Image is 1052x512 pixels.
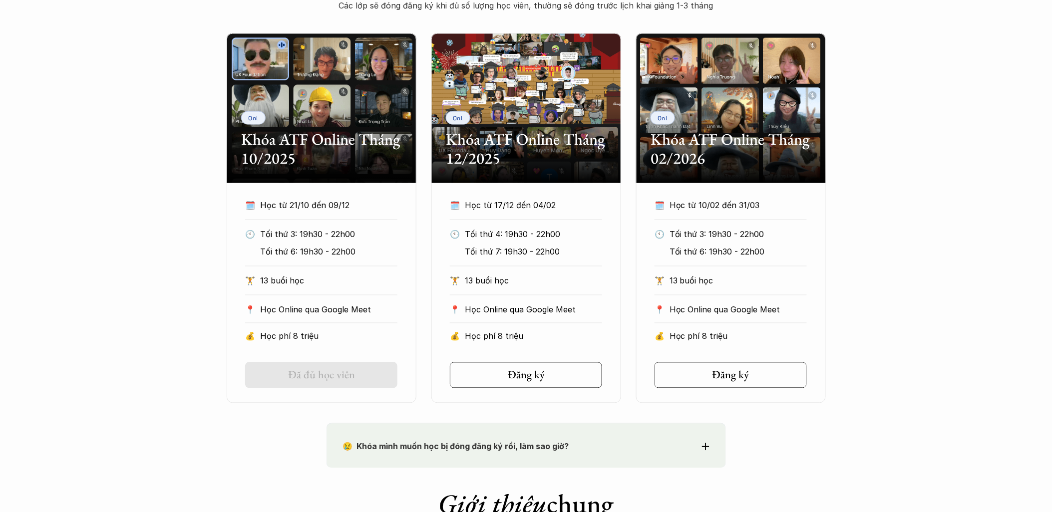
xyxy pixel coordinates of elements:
p: 💰 [245,329,255,344]
h5: Đăng ký [508,369,545,382]
h2: Khóa ATF Online Tháng 12/2025 [446,130,606,168]
p: 🏋️ [450,273,460,288]
p: Onl [453,114,463,121]
p: 🏋️ [655,273,665,288]
p: 🕙 [450,227,460,242]
h2: Khóa ATF Online Tháng 02/2026 [651,130,811,168]
p: 🗓️ [245,198,255,213]
p: 📍 [450,305,460,315]
p: Tối thứ 3: 19h30 - 22h00 [670,227,807,242]
h2: Khóa ATF Online Tháng 10/2025 [242,130,401,168]
strong: 😢 Khóa mình muốn học bị đóng đăng ký rồi, làm sao giờ? [343,442,569,452]
p: 🕙 [245,227,255,242]
p: 📍 [245,305,255,315]
p: Học Online qua Google Meet [670,302,807,317]
p: 💰 [655,329,665,344]
h5: Đăng ký [712,369,749,382]
p: Tối thứ 3: 19h30 - 22h00 [260,227,397,242]
p: Học từ 10/02 đến 31/03 [670,198,788,213]
p: Tối thứ 6: 19h30 - 22h00 [260,245,397,259]
h5: Đã đủ học viên [288,369,355,382]
p: 🏋️ [245,273,255,288]
p: Onl [658,114,668,121]
p: 🗓️ [450,198,460,213]
a: Đăng ký [450,362,602,388]
p: 💰 [450,329,460,344]
a: Đăng ký [655,362,807,388]
p: Học từ 17/12 đến 04/02 [465,198,584,213]
p: Onl [248,114,259,121]
p: 13 buổi học [670,273,807,288]
p: Học Online qua Google Meet [260,302,397,317]
p: 13 buổi học [260,273,397,288]
p: Tối thứ 7: 19h30 - 22h00 [465,245,602,259]
p: 🗓️ [655,198,665,213]
p: Học phí 8 triệu [260,329,397,344]
p: Học phí 8 triệu [465,329,602,344]
p: Tối thứ 6: 19h30 - 22h00 [670,245,807,259]
p: 13 buổi học [465,273,602,288]
p: 🕙 [655,227,665,242]
p: Học phí 8 triệu [670,329,807,344]
p: Học từ 21/10 đến 09/12 [260,198,379,213]
p: Tối thứ 4: 19h30 - 22h00 [465,227,602,242]
p: Học Online qua Google Meet [465,302,602,317]
p: 📍 [655,305,665,315]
